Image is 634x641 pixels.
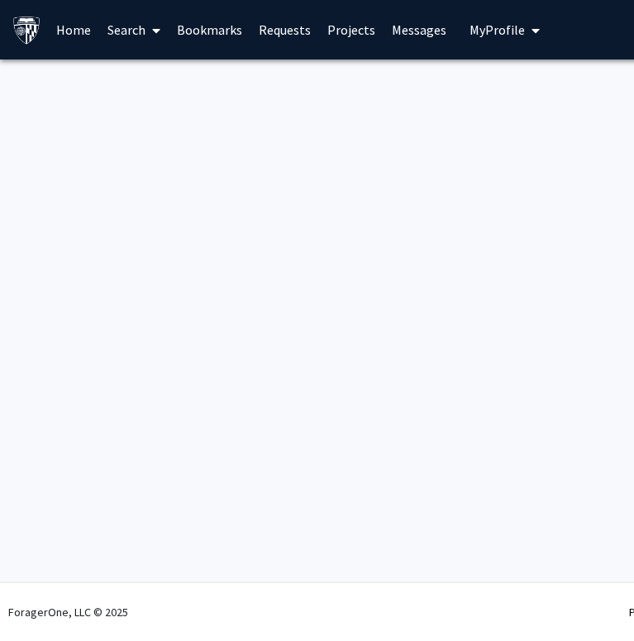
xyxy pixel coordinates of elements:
[250,1,319,59] a: Requests
[99,1,169,59] a: Search
[319,1,384,59] a: Projects
[48,1,99,59] a: Home
[12,567,70,629] iframe: Chat
[8,583,128,641] div: ForagerOne, LLC © 2025
[12,16,41,45] img: Johns Hopkins University Logo
[470,21,525,38] span: My Profile
[384,1,455,59] a: Messages
[169,1,250,59] a: Bookmarks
